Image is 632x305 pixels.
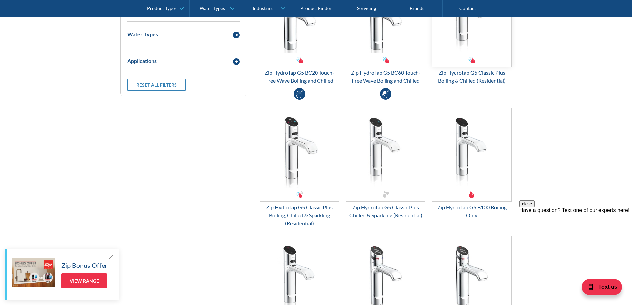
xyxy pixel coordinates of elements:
div: Product Types [147,5,176,11]
div: Zip HydroTap G5 BC60 Touch-Free Wave Boiling and Chilled [346,69,426,85]
a: Reset all filters [127,79,186,91]
div: Zip Hydrotap G5 Classic Plus Boiling, Chilled & Sparkling (Residential) [260,203,339,227]
div: Zip HydroTap G5 BC20 Touch-Free Wave Boiling and Chilled [260,69,339,85]
h5: Zip Bonus Offer [61,260,107,270]
a: Zip HydroTap G5 B100 Boiling OnlyZip HydroTap G5 B100 Boiling Only [432,108,512,219]
div: Water Types [200,5,225,11]
div: Industries [253,5,273,11]
img: Zip Bonus Offer [12,258,55,287]
img: Zip Hydrotap G5 Classic Plus Boiling, Chilled & Sparkling (Residential) [260,108,339,188]
iframe: podium webchat widget bubble [579,272,632,305]
div: Zip HydroTap G5 B100 Boiling Only [432,203,512,219]
a: Zip Hydrotap G5 Classic Plus Chilled & Sparkling (Residential)Zip Hydrotap G5 Classic Plus Chille... [346,108,426,219]
a: View Range [61,273,107,288]
a: Zip Hydrotap G5 Classic Plus Boiling, Chilled & Sparkling (Residential)Zip Hydrotap G5 Classic Pl... [260,108,339,227]
div: Water Types [127,30,158,38]
img: Zip Hydrotap G5 Classic Plus Chilled & Sparkling (Residential) [346,108,425,188]
div: Zip Hydrotap G5 Classic Plus Chilled & Sparkling (Residential) [346,203,426,219]
img: Zip HydroTap G5 B100 Boiling Only [432,108,511,188]
div: Applications [127,57,157,65]
div: Zip Hydrotap G5 Classic Plus Boiling & Chilled (Residential) [432,69,512,85]
iframe: podium webchat widget prompt [519,200,632,280]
